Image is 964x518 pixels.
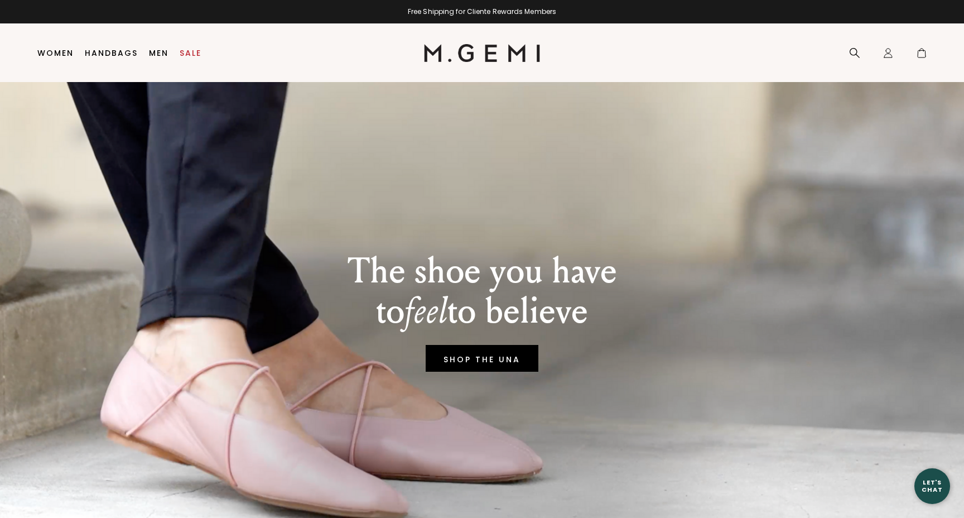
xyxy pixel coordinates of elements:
em: feel [404,290,447,333]
a: Women [37,49,74,57]
a: Sale [180,49,201,57]
p: to to believe [348,291,617,332]
a: Men [149,49,168,57]
div: Let's Chat [914,479,950,493]
a: Handbags [85,49,138,57]
img: M.Gemi [424,44,541,62]
a: SHOP THE UNA [426,345,538,372]
p: The shoe you have [348,251,617,291]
